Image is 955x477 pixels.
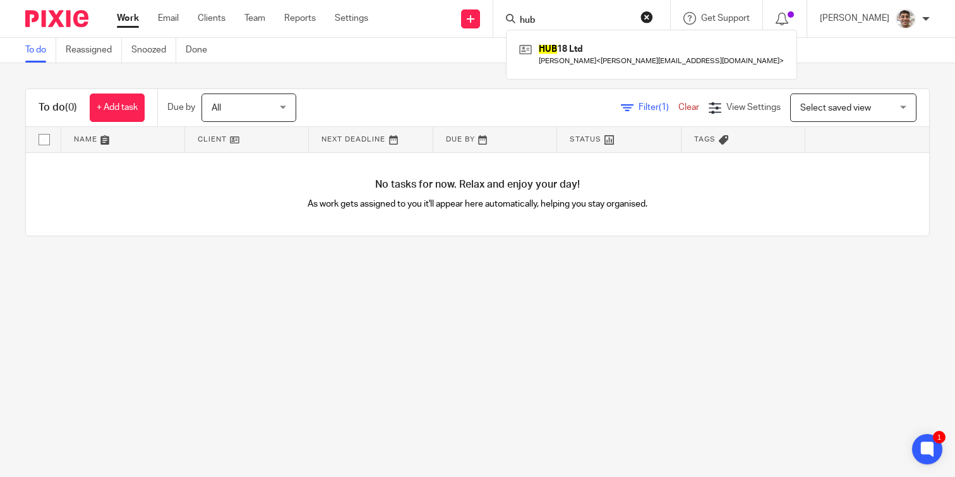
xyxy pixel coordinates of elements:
[26,178,929,191] h4: No tasks for now. Relax and enjoy your day!
[252,198,704,210] p: As work gets assigned to you it'll appear here automatically, helping you stay organised.
[244,12,265,25] a: Team
[726,103,781,112] span: View Settings
[186,38,217,63] a: Done
[25,38,56,63] a: To do
[701,14,750,23] span: Get Support
[117,12,139,25] a: Work
[933,431,946,444] div: 1
[896,9,916,29] img: PXL_20240409_141816916.jpg
[284,12,316,25] a: Reports
[212,104,221,112] span: All
[25,10,88,27] img: Pixie
[659,103,669,112] span: (1)
[39,101,77,114] h1: To do
[198,12,225,25] a: Clients
[800,104,871,112] span: Select saved view
[158,12,179,25] a: Email
[167,101,195,114] p: Due by
[694,136,716,143] span: Tags
[640,11,653,23] button: Clear
[678,103,699,112] a: Clear
[639,103,678,112] span: Filter
[335,12,368,25] a: Settings
[65,102,77,112] span: (0)
[131,38,176,63] a: Snoozed
[820,12,889,25] p: [PERSON_NAME]
[66,38,122,63] a: Reassigned
[519,15,632,27] input: Search
[90,94,145,122] a: + Add task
